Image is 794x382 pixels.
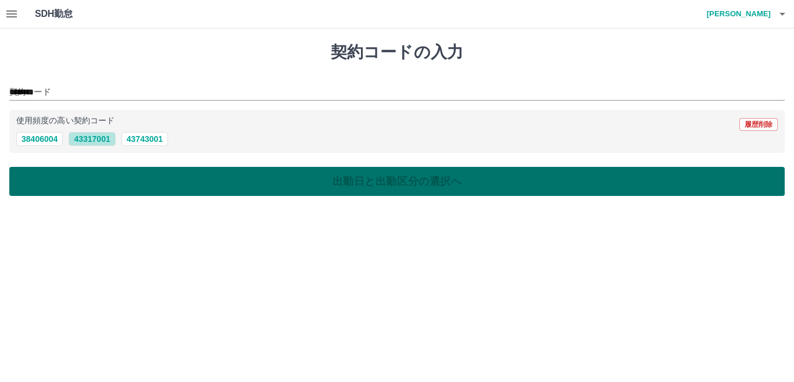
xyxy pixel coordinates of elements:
button: 43317001 [69,132,115,146]
button: 43743001 [121,132,168,146]
h1: 契約コードの入力 [9,42,785,62]
button: 38406004 [16,132,63,146]
button: 履歴削除 [739,118,778,131]
p: 使用頻度の高い契約コード [16,117,115,125]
